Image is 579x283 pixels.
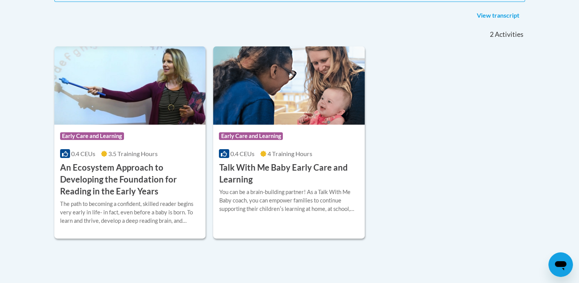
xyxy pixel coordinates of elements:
div: You can be a brain-building partner! As a Talk With Me Baby coach, you can empower families to co... [219,188,359,213]
div: The path to becoming a confident, skilled reader begins very early in life- in fact, even before ... [60,200,200,225]
iframe: Button to launch messaging window [548,252,573,277]
span: 0.4 CEUs [71,150,95,157]
span: Early Care and Learning [60,132,124,140]
span: 3.5 Training Hours [108,150,158,157]
a: Course LogoEarly Care and Learning0.4 CEUs4 Training Hours Talk With Me Baby Early Care and Learn... [213,46,365,239]
span: 4 Training Hours [267,150,312,157]
span: Activities [495,30,524,39]
span: 0.4 CEUs [230,150,254,157]
span: Early Care and Learning [219,132,283,140]
img: Course Logo [213,46,365,125]
img: Course Logo [54,46,206,125]
a: Course LogoEarly Care and Learning0.4 CEUs3.5 Training Hours An Ecosystem Approach to Developing ... [54,46,206,239]
h3: Talk With Me Baby Early Care and Learning [219,162,359,186]
a: View transcript [471,10,525,22]
h3: An Ecosystem Approach to Developing the Foundation for Reading in the Early Years [60,162,200,197]
span: 2 [489,30,493,39]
